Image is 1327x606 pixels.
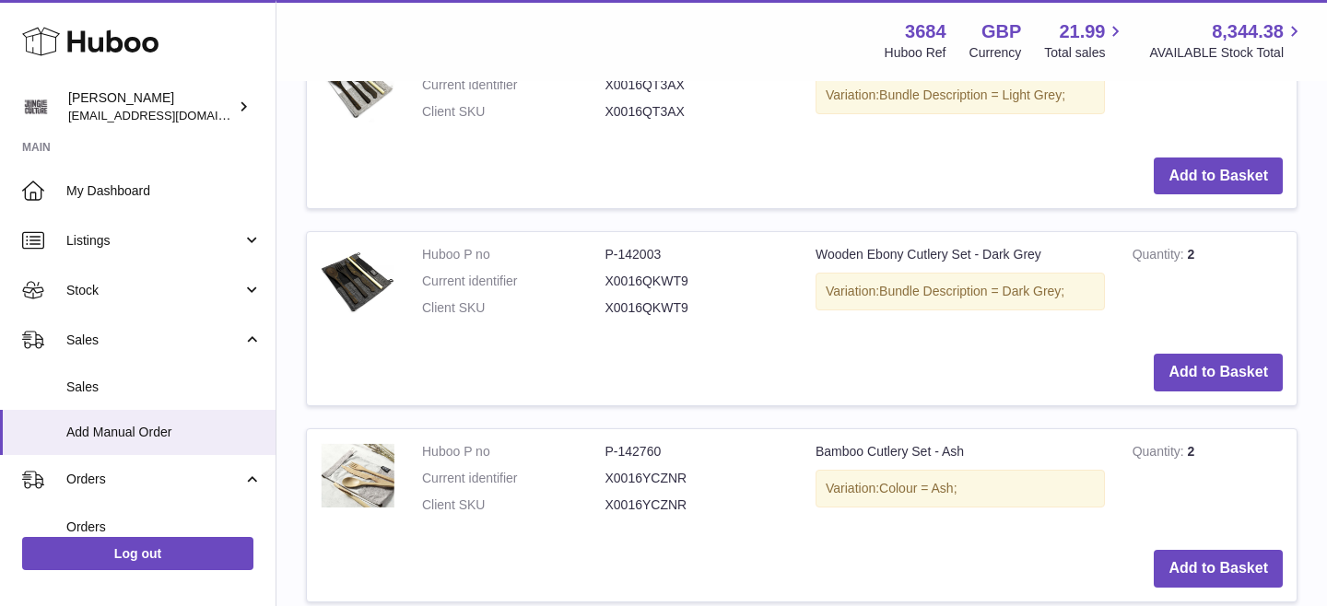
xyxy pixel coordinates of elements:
[802,36,1119,144] td: Wooden Ebony Cutlery Set - Light Grey
[605,246,789,263] dd: P-142003
[605,76,789,94] dd: X0016QT3AX
[879,481,957,495] span: Colour = Ash;
[422,470,605,487] dt: Current identifier
[802,232,1119,340] td: Wooden Ebony Cutlery Set - Dark Grey
[879,284,1064,298] span: Bundle Description = Dark Grey;
[816,273,1105,310] div: Variation:
[1119,36,1297,144] td: 4
[22,537,253,570] a: Log out
[422,299,605,317] dt: Client SKU
[885,44,946,62] div: Huboo Ref
[1059,19,1105,44] span: 21.99
[422,273,605,290] dt: Current identifier
[816,470,1105,507] div: Variation:
[879,87,1065,102] span: Bundle Description = Light Grey;
[802,429,1119,537] td: Bamboo Cutlery Set - Ash
[1154,157,1283,195] button: Add to Basket
[66,332,242,349] span: Sales
[1149,19,1305,62] a: 8,344.38 AVAILABLE Stock Total
[905,19,946,44] strong: 3684
[66,471,242,488] span: Orders
[1044,19,1126,62] a: 21.99 Total sales
[605,103,789,121] dd: X0016QT3AX
[66,282,242,299] span: Stock
[605,299,789,317] dd: X0016QKWT9
[422,103,605,121] dt: Client SKU
[969,44,1022,62] div: Currency
[1149,44,1305,62] span: AVAILABLE Stock Total
[22,93,50,121] img: theinternationalventure@gmail.com
[605,470,789,487] dd: X0016YCZNR
[66,519,262,536] span: Orders
[1212,19,1284,44] span: 8,344.38
[422,76,605,94] dt: Current identifier
[1133,444,1188,463] strong: Quantity
[605,443,789,460] dd: P-142760
[422,496,605,514] dt: Client SKU
[605,273,789,290] dd: X0016QKWT9
[1133,247,1188,266] strong: Quantity
[1154,550,1283,588] button: Add to Basket
[68,108,271,122] span: [EMAIL_ADDRESS][DOMAIN_NAME]
[66,232,242,250] span: Listings
[321,50,394,123] img: Wooden Ebony Cutlery Set - Light Grey
[321,246,394,320] img: Wooden Ebony Cutlery Set - Dark Grey
[68,89,234,124] div: [PERSON_NAME]
[321,443,394,508] img: Bamboo Cutlery Set - Ash
[1119,232,1297,340] td: 2
[422,246,605,263] dt: Huboo P no
[66,424,262,441] span: Add Manual Order
[605,496,789,514] dd: X0016YCZNR
[66,379,262,396] span: Sales
[1154,354,1283,391] button: Add to Basket
[66,182,262,200] span: My Dashboard
[1044,44,1126,62] span: Total sales
[981,19,1021,44] strong: GBP
[816,76,1105,114] div: Variation:
[1119,429,1297,537] td: 2
[422,443,605,460] dt: Huboo P no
